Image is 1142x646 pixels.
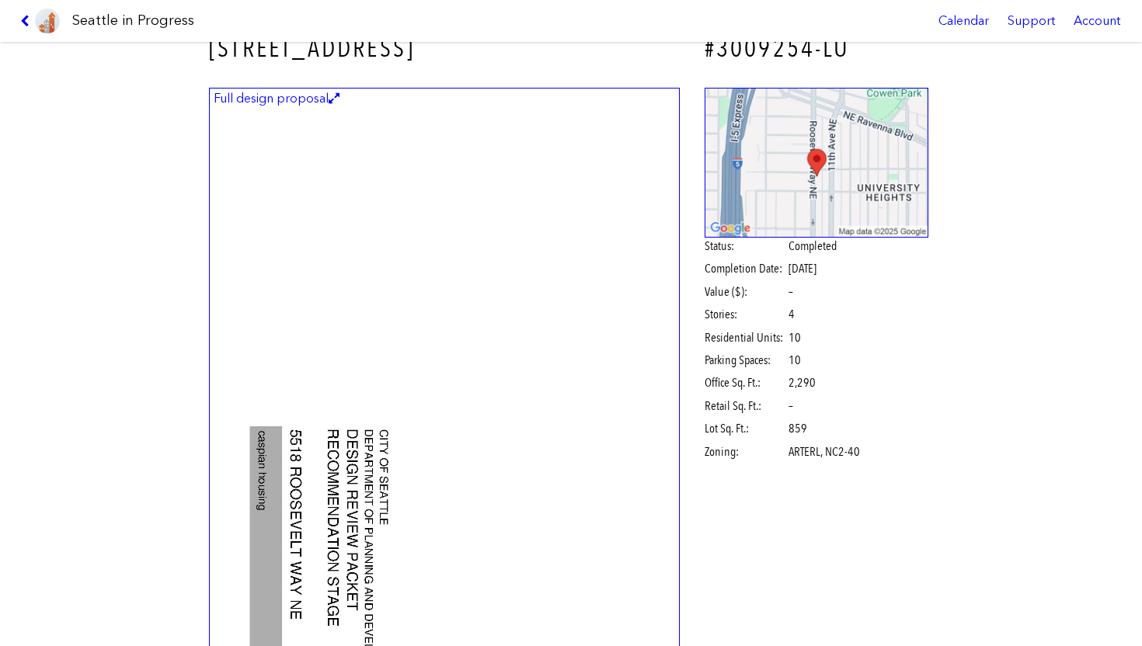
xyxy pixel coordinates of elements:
span: 10 [789,352,801,369]
span: Value ($): [705,283,786,300]
span: – [789,398,793,415]
span: 4 [789,306,795,323]
span: Zoning: [705,443,786,460]
span: ARTERL, NC2-40 [789,443,860,460]
span: Completion Date: [705,260,786,277]
span: Parking Spaces: [705,352,786,369]
span: [DATE] [789,261,816,276]
span: – [789,283,793,300]
span: Completed [789,238,837,255]
span: Lot Sq. Ft.: [705,420,786,437]
span: Status: [705,238,786,255]
img: favicon-96x96.png [35,9,60,33]
h3: [STREET_ADDRESS] [209,31,680,66]
h1: Seattle in Progress [72,11,194,30]
h4: #3009254-LU [705,31,929,66]
figcaption: Full design proposal [211,90,342,107]
span: Stories: [705,306,786,323]
span: Retail Sq. Ft.: [705,398,786,415]
span: Office Sq. Ft.: [705,374,786,391]
span: Residential Units: [705,329,786,346]
span: 2,290 [789,374,816,391]
span: 859 [789,420,807,437]
img: staticmap [705,88,929,238]
span: 10 [789,329,801,346]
